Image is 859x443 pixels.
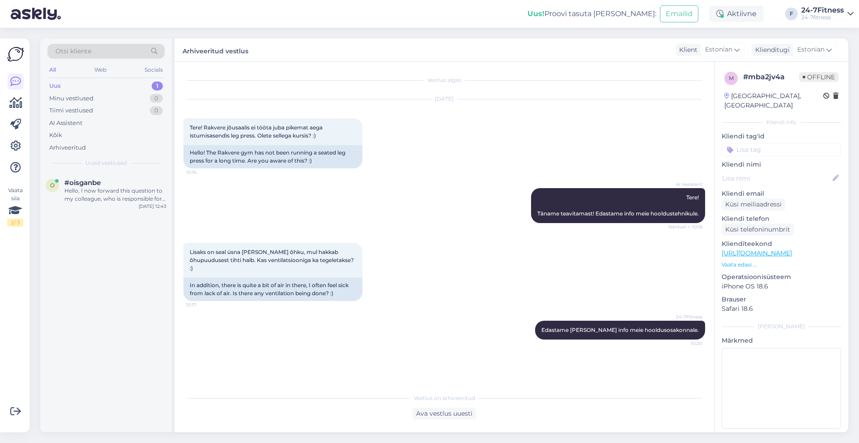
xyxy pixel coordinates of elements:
[55,47,91,56] span: Otsi kliente
[801,7,844,14] div: 24-7Fitness
[709,6,764,22] div: Aktiivne
[541,327,699,333] span: Edastame [PERSON_NAME] info meie hooldusosakonnale.
[150,94,163,103] div: 0
[47,64,58,76] div: All
[797,45,825,55] span: Estonian
[722,198,785,211] div: Küsi meiliaadressi
[49,106,93,115] div: Tiimi vestlused
[722,261,841,269] p: Vaata edasi ...
[7,219,23,227] div: 2 / 3
[527,9,544,18] b: Uus!
[7,46,24,63] img: Askly Logo
[801,7,854,21] a: 24-7Fitness24-7fitness
[49,119,82,128] div: AI Assistent
[722,336,841,345] p: Märkmed
[64,179,101,187] span: #oisganbe
[150,106,163,115] div: 0
[722,304,841,314] p: Safari 18.6
[190,249,355,271] span: Lisaks on seal üsna [PERSON_NAME] õhku, mul hakkab õhupuudusest tihti halb. Kas ventilatsiooniga ...
[669,314,702,320] span: 24-7Fitness
[183,278,362,301] div: In addition, there is quite a bit of air in there, I often feel sick from lack of air. Is there a...
[722,239,841,249] p: Klienditeekond
[722,282,841,291] p: iPhone OS 18.6
[722,160,841,169] p: Kliendi nimi
[139,203,166,210] div: [DATE] 12:43
[183,95,705,103] div: [DATE]
[722,272,841,282] p: Operatsioonisüsteem
[722,132,841,141] p: Kliendi tag'id
[186,169,220,176] span: 10:16
[186,301,220,308] span: 10:17
[722,189,841,198] p: Kliendi email
[183,76,705,84] div: Vestlus algas
[64,187,166,203] div: Hello, I now forward this question to my colleague, who is responsible for this. The reply will b...
[414,394,475,402] span: Vestlus on arhiveeritud
[49,94,94,103] div: Minu vestlused
[49,131,62,140] div: Kõik
[752,45,790,55] div: Klienditugi
[660,5,698,22] button: Emailid
[722,249,792,257] a: [URL][DOMAIN_NAME]
[668,224,702,230] span: Nähtud ✓ 10:16
[50,182,55,189] span: o
[724,91,823,110] div: [GEOGRAPHIC_DATA], [GEOGRAPHIC_DATA]
[93,64,108,76] div: Web
[183,145,362,168] div: Hello! The Rakvere gym has not been running a seated leg press for a long time. Are you aware of ...
[729,75,734,82] span: m
[412,408,476,420] div: Ava vestlus uuesti
[7,186,23,227] div: Vaata siia
[49,143,86,152] div: Arhiveeritud
[183,44,248,56] label: Arhiveeritud vestlus
[722,323,841,331] div: [PERSON_NAME]
[785,8,798,20] div: F
[49,82,61,90] div: Uus
[722,173,831,183] input: Lisa nimi
[722,143,841,156] input: Lisa tag
[190,124,324,139] span: Tere! Rakvere jõusaalis ei tööta juba pikemat aega istumisasendis leg press. Olete sellega kursis...
[669,340,702,347] span: 10:20
[527,9,656,19] div: Proovi tasuta [PERSON_NAME]:
[722,214,841,224] p: Kliendi telefon
[801,14,844,21] div: 24-7fitness
[722,224,794,236] div: Küsi telefoninumbrit
[143,64,165,76] div: Socials
[85,159,127,167] span: Uued vestlused
[705,45,732,55] span: Estonian
[669,181,702,188] span: AI Assistent
[676,45,697,55] div: Klient
[799,72,838,82] span: Offline
[722,295,841,304] p: Brauser
[722,118,841,126] div: Kliendi info
[743,72,799,82] div: # mba2jv4a
[152,82,163,90] div: 1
